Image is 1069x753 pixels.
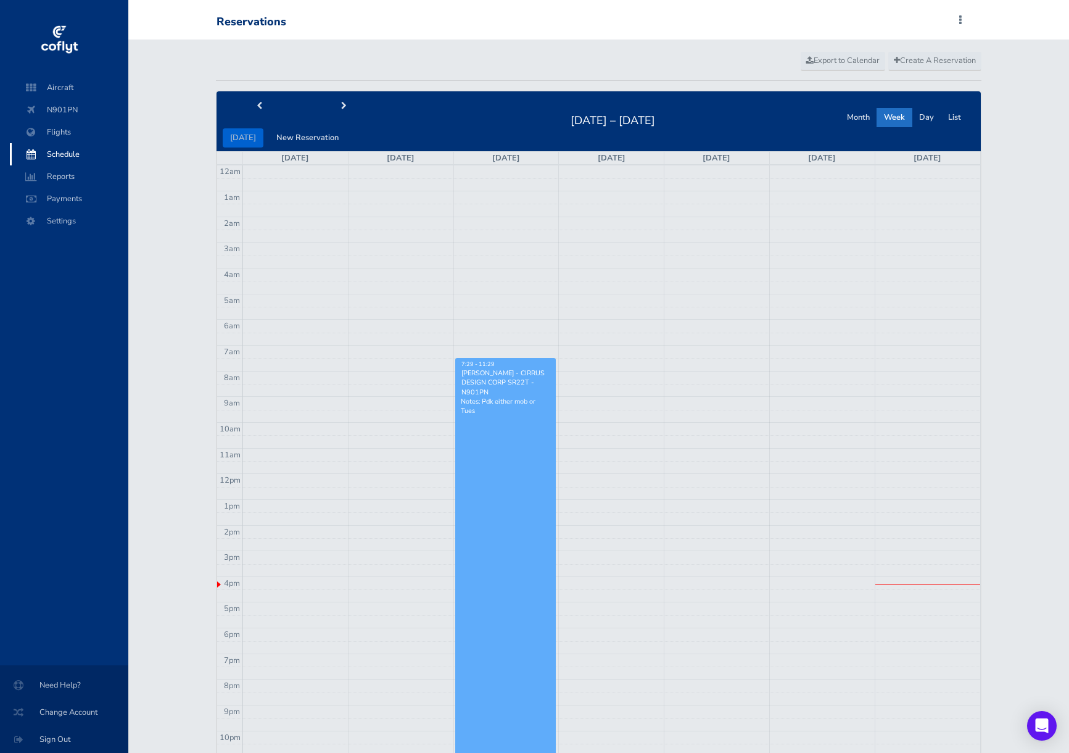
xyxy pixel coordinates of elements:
h2: [DATE] – [DATE] [563,110,662,128]
a: [DATE] [808,152,836,164]
span: 10am [220,423,241,435]
img: coflyt logo [39,22,80,59]
button: List [941,108,968,127]
span: Settings [22,210,116,232]
span: N901PN [22,99,116,121]
span: Payments [22,188,116,210]
button: New Reservation [269,128,346,148]
span: 1am [224,192,240,203]
span: Export to Calendar [806,55,880,66]
span: 4am [224,269,240,280]
span: 5am [224,295,240,306]
span: 7pm [224,655,240,666]
button: [DATE] [223,128,263,148]
a: [DATE] [492,152,520,164]
div: Open Intercom Messenger [1027,711,1057,741]
span: 11am [220,449,241,460]
button: prev [217,97,302,116]
span: 8am [224,372,240,383]
button: Day [912,108,941,127]
span: 5pm [224,603,240,614]
span: Aircraft [22,77,116,99]
button: Week [877,108,912,127]
a: [DATE] [703,152,730,164]
div: [PERSON_NAME] - CIRRUS DESIGN CORP SR22T - N901PN [461,368,551,397]
span: 10pm [220,732,241,743]
span: 7:29 - 11:29 [461,360,495,368]
span: 6am [224,320,240,331]
span: 1pm [224,501,240,512]
a: [DATE] [387,152,415,164]
a: Export to Calendar [801,52,885,70]
span: Sign Out [15,728,114,751]
a: [DATE] [281,152,309,164]
span: Need Help? [15,674,114,696]
span: 12pm [220,475,241,486]
span: 6pm [224,629,240,640]
span: Schedule [22,143,116,165]
span: 4pm [224,578,240,589]
a: Create A Reservation [888,52,981,70]
span: Create A Reservation [894,55,976,66]
span: 9pm [224,706,240,717]
span: 3am [224,243,240,254]
a: [DATE] [598,152,625,164]
span: 7am [224,346,240,357]
span: 9am [224,397,240,409]
span: 8pm [224,680,240,691]
span: Reports [22,165,116,188]
span: 2pm [224,526,240,538]
span: 2am [224,218,240,229]
button: next [301,97,386,116]
p: Notes: Pdk either mob or Tues [461,397,551,415]
span: Flights [22,121,116,143]
span: 3pm [224,552,240,563]
button: Month [840,108,877,127]
a: [DATE] [914,152,941,164]
span: 12am [220,166,241,177]
div: Reservations [217,15,286,29]
span: Change Account [15,701,114,723]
